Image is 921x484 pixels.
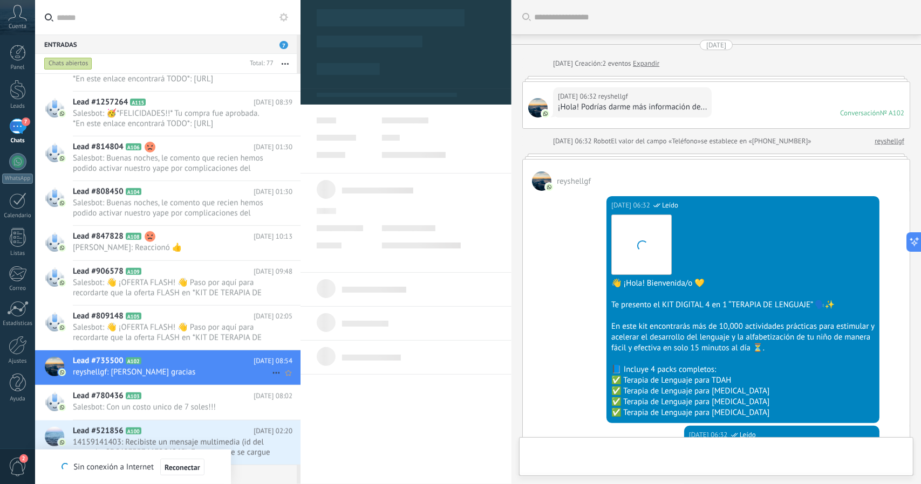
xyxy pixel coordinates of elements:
[553,136,593,147] div: [DATE] 06:32
[689,430,729,440] div: [DATE] 06:32
[73,437,272,458] span: 14159141403: Recibiste un mensaje multimedia (id del mensaje: 0BC40F33746E9C4265). Espera a que s...
[662,200,678,211] span: Leído
[73,153,272,174] span: Salesbot: Buenas noches, le comento que recien hemos podido activar nuestro yape por complicacion...
[35,226,301,260] a: Lead #847828 A108 [DATE] 10:13 [PERSON_NAME]: Reaccionó 👍
[633,58,659,69] a: Expandir
[2,285,33,292] div: Correo
[553,58,575,69] div: [DATE]
[58,279,66,287] img: com.amocrm.amocrmwa.svg
[254,186,292,197] span: [DATE] 01:30
[557,176,591,186] span: reyshellgf
[73,322,272,343] span: Salesbot: 👋 ¡OFERTA FLASH! 👋 Paso por aquí para recordarte que la oferta FLASH en *KIT DE TERAPIA...
[73,278,272,298] span: Salesbot: 👋 ¡OFERTA FLASH! 👋 Paso por aquí para recordarte que la oferta FLASH en *KIT DE TERAPIA...
[126,233,141,240] span: A108
[254,266,292,277] span: [DATE] 09:48
[593,136,611,146] span: Robot
[35,385,301,420] a: Lead #780436 A103 [DATE] 08:02 Salesbot: Con un costo unico de 7 soles!!!
[126,313,141,320] span: A105
[35,420,301,465] a: Lead #521856 A100 [DATE] 02:20 14159141403: Recibiste un mensaje multimedia (id del mensaje: 0BC4...
[840,108,880,117] div: Conversación
[58,244,66,252] img: com.amocrm.amocrmwa.svg
[58,369,66,376] img: com.amocrm.amocrmwa.svg
[73,266,124,277] span: Lead #906578
[545,183,553,191] img: com.amocrm.amocrmwa.svg
[701,136,811,147] span: se establece en «[PHONE_NUMBER]»
[35,261,301,305] a: Lead #906578 A109 [DATE] 09:48 Salesbot: 👋 ¡OFERTA FLASH! 👋 Paso por aquí para recordarte que la ...
[611,375,875,386] div: ✅ Terapia de Lenguaje para TDAH
[35,136,301,181] a: Lead #814804 A106 [DATE] 01:30 Salesbot: Buenas noches, le comento que recien hemos podido activa...
[73,186,124,197] span: Lead #808450
[2,396,33,403] div: Ayuda
[611,136,701,147] span: El valor del campo «Teléfono»
[532,171,551,191] span: reyshellgf
[254,142,292,153] span: [DATE] 01:30
[254,356,292,367] span: [DATE] 08:54
[22,117,30,126] span: 7
[2,64,33,71] div: Panel
[254,97,292,108] span: [DATE] 08:39
[73,391,124,402] span: Lead #780436
[2,320,33,327] div: Estadísticas
[254,231,292,242] span: [DATE] 10:13
[73,97,128,108] span: Lead #1257264
[611,200,652,211] div: [DATE] 06:32
[73,64,272,84] span: Salesbot: 🥳*FELICIDADES!!* Tu compra fue aprobada. *En este enlace encontrará TODO*: [URL][DOMAIN...
[19,454,28,463] span: 2
[542,110,549,117] img: com.amocrm.amocrmwa.svg
[73,198,272,218] span: Salesbot: Buenas noches, le comento que recien hemos podido activar nuestro yape por complicacion...
[73,142,124,153] span: Lead #814804
[2,358,33,365] div: Ajustes
[706,40,726,50] div: [DATE]
[611,321,875,354] div: En este kit encontrarás más de 10,000 actividades prácticas para estimular y acelerar el desarrol...
[126,268,141,275] span: A109
[880,108,904,117] div: № A102
[58,404,66,411] img: com.amocrm.amocrmwa.svg
[73,243,272,253] span: [PERSON_NAME]: Reaccionó 👍
[126,357,141,364] span: A102
[279,41,288,49] span: 7
[2,250,33,257] div: Listas
[126,188,141,195] span: A104
[2,174,33,184] div: WhatsApp
[558,91,598,102] div: [DATE] 06:32
[553,58,659,69] div: Creación:
[611,407,875,418] div: ✅ Terapia de Lenguaje para [MEDICAL_DATA]
[558,102,707,113] div: ¡Hola! Podrías darme más información de...
[130,99,146,106] span: A115
[165,464,200,471] span: Reconectar
[528,98,548,117] span: reyshellgf
[58,110,66,117] img: com.amocrm.amocrmwa.svg
[254,426,292,437] span: [DATE] 02:20
[35,92,301,136] a: Lead #1257264 A115 [DATE] 08:39 Salesbot: 🥳*FELICIDADES!!* Tu compra fue aprobada. *En este enlac...
[73,426,124,437] span: Lead #521856
[611,364,875,375] div: 📘 Incluye 4 packs completos:
[2,137,33,144] div: Chats
[35,34,297,54] div: Entradas
[254,391,292,402] span: [DATE] 08:02
[35,181,301,225] a: Lead #808450 A104 [DATE] 01:30 Salesbot: Buenas noches, le comento que recien hemos podido activa...
[598,91,628,102] span: reyshellgf
[73,231,124,242] span: Lead #847828
[245,58,274,69] div: Total: 77
[611,397,875,407] div: ✅ Terapia de Lenguaje para [MEDICAL_DATA]
[58,155,66,162] img: com.amocrm.amocrmwa.svg
[73,108,272,129] span: Salesbot: 🥳*FELICIDADES!!* Tu compra fue aprobada. *En este enlace encontrará TODO*: [URL][DOMAIN...
[73,402,272,412] span: Salesbot: Con un costo unico de 7 soles!!!
[2,103,33,110] div: Leads
[274,54,297,73] button: Más
[73,356,124,367] span: Lead #735500
[611,278,875,289] div: 👋 ¡Hola! Bienvenida/o 💛
[58,324,66,331] img: com.amocrm.amocrmwa.svg
[126,392,141,399] span: A103
[62,458,204,476] div: Sin conexión a Internet
[44,57,92,70] div: Chats abiertos
[9,23,26,30] span: Cuenta
[2,212,33,219] div: Calendario
[58,439,66,446] img: com.amocrm.amocrmwa.svg
[73,367,272,377] span: reyshellgf: [PERSON_NAME] gracias
[611,386,875,397] div: ✅ Terapia de Lenguaje para [MEDICAL_DATA]
[611,300,875,310] div: Te presento el KIT DIGITAL 4 en 1 “TERAPIA DE LENGUAJE” 🗣️✨
[126,427,141,434] span: A100
[35,350,301,385] a: Lead #735500 A102 [DATE] 08:54 reyshellgf: [PERSON_NAME] gracias
[602,58,631,69] span: 2 eventos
